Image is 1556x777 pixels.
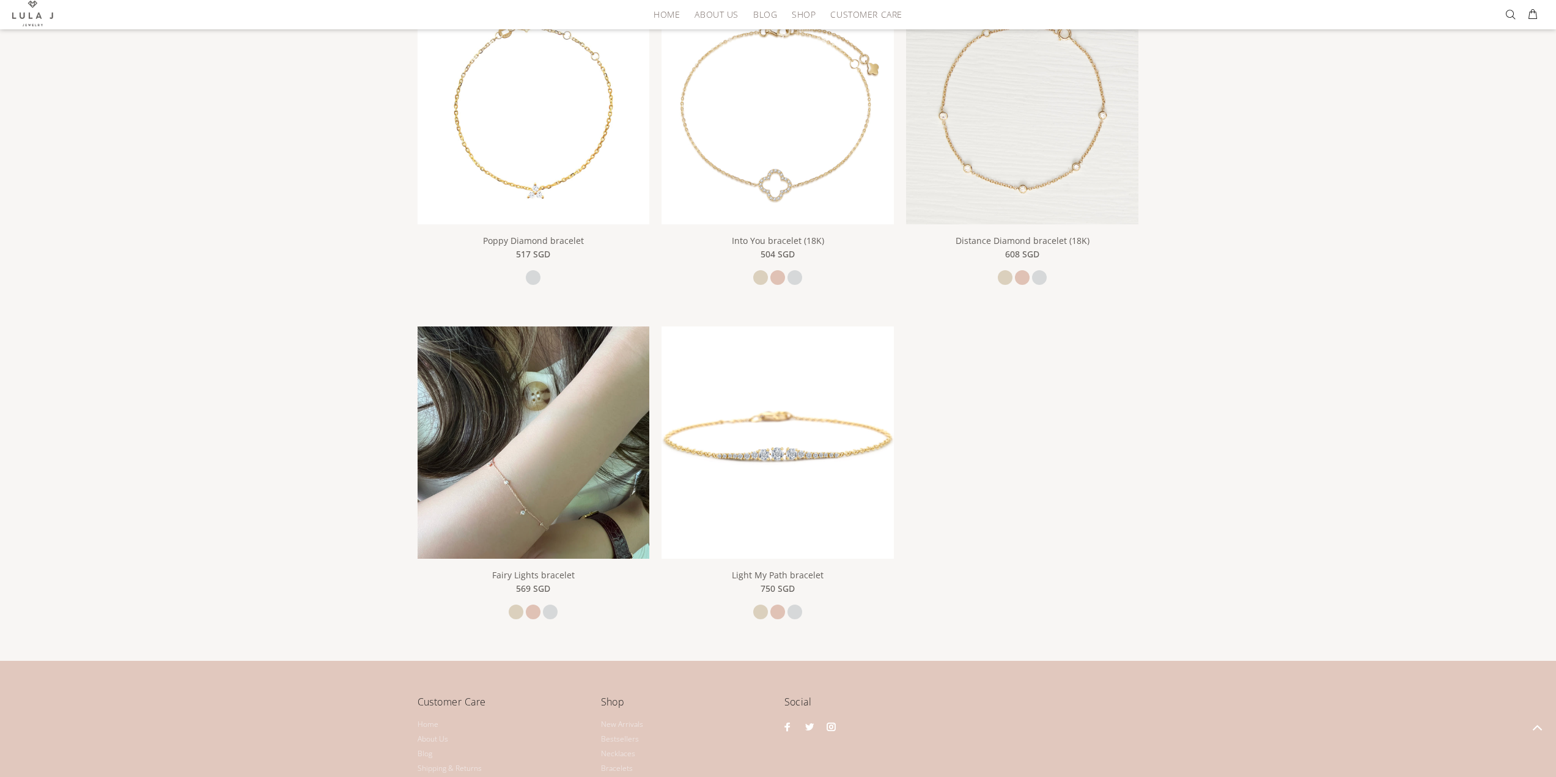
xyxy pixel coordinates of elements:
a: Into You bracelet (18K) [732,235,824,246]
a: BACK TO TOP [1518,709,1556,746]
span: 750 SGD [761,582,795,595]
a: Poppy Diamond bracelet [483,235,584,246]
span: ABOUT US [695,10,738,19]
a: Necklaces [601,746,635,761]
a: Bracelets [601,761,633,776]
a: Fairy Lights bracelet [492,569,575,581]
a: About Us [418,732,448,746]
a: New Arrivals [601,717,643,732]
a: BLOG [746,5,784,24]
h4: Social [784,694,1139,719]
a: Blog [418,746,432,761]
a: Home [418,717,438,732]
a: CUSTOMER CARE [823,5,902,24]
a: Distance Diamond bracelet (18K) [906,101,1138,112]
a: linear-gradient(135deg,rgba(255, 238, 179, 1) 0%, rgba(212, 175, 55, 1) 100%) Fairy Lights bracelet [418,436,650,447]
h4: Shop [601,694,772,719]
h4: Customer Care [418,694,589,719]
a: Poppy Diamond bracelet [418,101,650,112]
a: linear-gradient(135deg,rgba(255, 238, 179, 1) 0%, rgba(212, 175, 55, 1) 100%) [662,436,894,447]
a: Into You bracelet (18K) [662,101,894,112]
span: HOME [654,10,680,19]
span: 569 SGD [516,582,550,595]
a: ABOUT US [687,5,745,24]
span: 517 SGD [516,248,550,261]
a: HOME [646,5,687,24]
img: Fairy Lights bracelet [418,326,650,559]
a: SHOP [784,5,823,24]
span: BLOG [753,10,777,19]
a: Shipping & Returns [418,761,482,776]
a: Light My Path bracelet [732,569,824,581]
span: 504 SGD [761,248,795,261]
span: CUSTOMER CARE [830,10,902,19]
span: 608 SGD [1005,248,1039,261]
a: Bestsellers [601,732,639,746]
span: SHOP [792,10,816,19]
a: Distance Diamond bracelet (18K) [956,235,1090,246]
